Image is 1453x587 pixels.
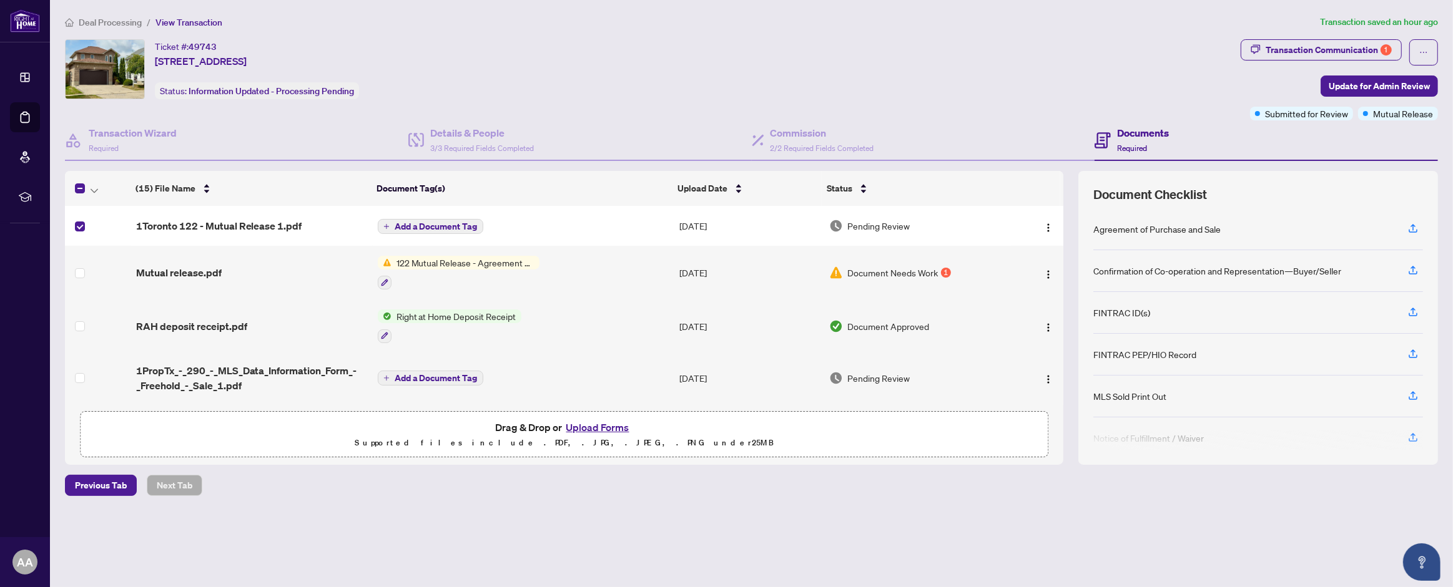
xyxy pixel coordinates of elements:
[1241,39,1402,61] button: Transaction Communication1
[395,222,478,231] span: Add a Document Tag
[378,309,521,343] button: Status IconRight at Home Deposit Receipt
[674,353,824,403] td: [DATE]
[674,403,824,453] td: [DATE]
[1373,107,1433,120] span: Mutual Release
[1093,264,1341,278] div: Confirmation of Co-operation and Representation—Buyer/Seller
[677,182,727,195] span: Upload Date
[1403,543,1441,581] button: Open asap
[383,375,390,381] span: plus
[563,419,633,435] button: Upload Forms
[1043,374,1053,384] img: Logo
[1038,263,1058,283] button: Logo
[155,82,359,99] div: Status:
[392,256,539,269] span: 122 Mutual Release - Agreement of Purchase and Sale
[674,299,824,353] td: [DATE]
[848,219,910,233] span: Pending Review
[829,266,843,279] img: Document Status
[155,39,217,54] div: Ticket #:
[1419,48,1428,57] span: ellipsis
[378,218,483,235] button: Add a Document Tag
[1381,44,1392,56] div: 1
[189,41,217,52] span: 49743
[136,265,222,280] span: Mutual release.pdf
[378,256,392,269] img: Status Icon
[378,309,392,323] img: Status Icon
[430,143,534,153] span: 3/3 Required Fields Completed
[189,85,354,97] span: Information Updated - Processing Pending
[65,18,74,27] span: home
[822,171,1008,206] th: Status
[1266,40,1392,60] div: Transaction Communication
[848,371,910,385] span: Pending Review
[88,435,1040,450] p: Supported files include .PDF, .JPG, .JPEG, .PNG under 25 MB
[1093,389,1166,403] div: MLS Sold Print Out
[378,371,483,386] button: Add a Document Tag
[848,319,930,333] span: Document Approved
[378,256,539,289] button: Status Icon122 Mutual Release - Agreement of Purchase and Sale
[147,475,202,496] button: Next Tab
[10,9,40,32] img: logo
[827,182,852,195] span: Status
[1038,316,1058,336] button: Logo
[136,363,368,393] span: 1PropTx_-_290_-_MLS_Data_Information_Form_-_Freehold_-_Sale_1.pdf
[1043,223,1053,233] img: Logo
[131,171,372,206] th: (15) File Name
[383,223,390,230] span: plus
[771,143,874,153] span: 2/2 Required Fields Completed
[395,374,478,382] span: Add a Document Tag
[66,40,144,99] img: IMG-X12343874_1.jpg
[496,419,633,435] span: Drag & Drop or
[1321,75,1438,97] button: Update for Admin Review
[1320,15,1438,29] article: Transaction saved an hour ago
[155,17,222,28] span: View Transaction
[1265,107,1348,120] span: Submitted for Review
[136,319,247,334] span: RAH deposit receipt.pdf
[674,206,824,246] td: [DATE]
[1038,368,1058,388] button: Logo
[1043,269,1053,279] img: Logo
[829,371,843,385] img: Document Status
[1093,347,1196,361] div: FINTRAC PEP/HIO Record
[1093,186,1207,203] span: Document Checklist
[941,268,951,278] div: 1
[1038,216,1058,236] button: Logo
[1043,323,1053,332] img: Logo
[372,171,672,206] th: Document Tag(s)
[89,143,119,153] span: Required
[17,553,33,571] span: AA
[829,219,843,233] img: Document Status
[135,182,195,195] span: (15) File Name
[829,319,843,333] img: Document Status
[1117,143,1147,153] span: Required
[674,246,824,299] td: [DATE]
[771,125,874,140] h4: Commission
[848,266,938,279] span: Document Needs Work
[155,54,247,69] span: [STREET_ADDRESS]
[1117,125,1169,140] h4: Documents
[147,15,150,29] li: /
[75,475,127,495] span: Previous Tab
[1329,76,1430,96] span: Update for Admin Review
[378,219,483,234] button: Add a Document Tag
[392,309,521,323] span: Right at Home Deposit Receipt
[378,370,483,386] button: Add a Document Tag
[65,475,137,496] button: Previous Tab
[81,412,1048,458] span: Drag & Drop orUpload FormsSupported files include .PDF, .JPG, .JPEG, .PNG under25MB
[136,218,302,233] span: 1Toronto 122 - Mutual Release 1.pdf
[89,125,177,140] h4: Transaction Wizard
[79,17,142,28] span: Deal Processing
[430,125,534,140] h4: Details & People
[1093,306,1150,319] div: FINTRAC ID(s)
[672,171,822,206] th: Upload Date
[1093,222,1221,236] div: Agreement of Purchase and Sale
